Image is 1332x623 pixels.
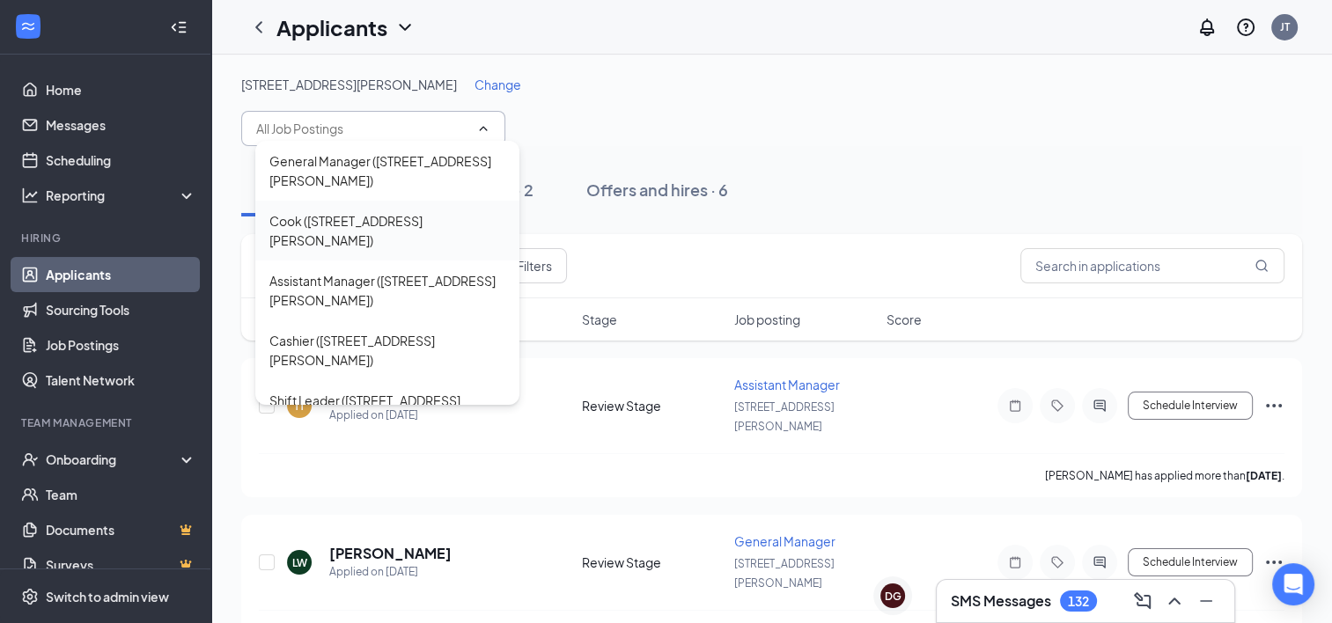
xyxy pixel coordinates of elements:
[1192,587,1220,615] button: Minimize
[1196,590,1217,612] svg: Minimize
[734,557,835,590] span: [STREET_ADDRESS][PERSON_NAME]
[21,415,193,430] div: Team Management
[269,271,505,310] div: Assistant Manager ([STREET_ADDRESS][PERSON_NAME])
[476,121,490,136] svg: ChevronUp
[1128,392,1253,420] button: Schedule Interview
[475,77,521,92] span: Change
[1045,468,1284,483] p: [PERSON_NAME] has applied more than .
[46,547,196,583] a: SurveysCrown
[46,363,196,398] a: Talent Network
[394,17,416,38] svg: ChevronDown
[46,107,196,143] a: Messages
[586,179,728,201] div: Offers and hires · 6
[1263,552,1284,573] svg: Ellipses
[1089,399,1110,413] svg: ActiveChat
[734,377,840,392] span: Assistant Manager
[1129,587,1157,615] button: ComposeMessage
[21,451,39,468] svg: UserCheck
[582,553,724,571] div: Review Stage
[46,451,181,468] div: Onboarding
[734,400,835,433] span: [STREET_ADDRESS][PERSON_NAME]
[582,311,617,328] span: Stage
[1272,563,1314,605] div: Open Intercom Messenger
[1047,555,1068,569] svg: Tag
[1089,555,1110,569] svg: ActiveChat
[269,391,505,429] div: Shift Leader ([STREET_ADDRESS][PERSON_NAME])
[1246,469,1282,482] b: [DATE]
[46,292,196,327] a: Sourcing Tools
[1132,590,1153,612] svg: ComposeMessage
[734,533,835,549] span: General Manager
[1047,399,1068,413] svg: Tag
[21,231,193,246] div: Hiring
[1160,587,1188,615] button: ChevronUp
[1020,248,1284,283] input: Search in applications
[46,257,196,292] a: Applicants
[46,512,196,547] a: DocumentsCrown
[46,187,197,204] div: Reporting
[21,588,39,605] svg: Settings
[256,119,469,138] input: All Job Postings
[1196,17,1218,38] svg: Notifications
[46,588,169,605] div: Switch to admin view
[582,397,724,414] div: Review Stage
[292,555,307,570] div: LW
[248,17,269,38] svg: ChevronLeft
[951,591,1051,611] h3: SMS Messages
[276,12,387,42] h1: Applicants
[21,187,39,204] svg: Analysis
[269,211,505,250] div: Cook ([STREET_ADDRESS][PERSON_NAME])
[1280,19,1290,34] div: JT
[1255,259,1269,273] svg: MagnifyingGlass
[269,151,505,190] div: General Manager ([STREET_ADDRESS][PERSON_NAME])
[46,143,196,178] a: Scheduling
[885,589,901,604] div: DG
[46,477,196,512] a: Team
[329,544,452,563] h5: [PERSON_NAME]
[1128,548,1253,576] button: Schedule Interview
[734,311,800,328] span: Job posting
[241,77,457,92] span: [STREET_ADDRESS][PERSON_NAME]
[269,331,505,370] div: Cashier ([STREET_ADDRESS][PERSON_NAME])
[1005,555,1026,569] svg: Note
[19,18,37,35] svg: WorkstreamLogo
[477,248,567,283] button: Filter Filters
[1235,17,1256,38] svg: QuestionInfo
[1005,399,1026,413] svg: Note
[46,327,196,363] a: Job Postings
[46,72,196,107] a: Home
[1164,590,1185,612] svg: ChevronUp
[170,18,188,36] svg: Collapse
[329,563,452,581] div: Applied on [DATE]
[329,407,473,424] div: Applied on [DATE]
[1263,395,1284,416] svg: Ellipses
[887,311,922,328] span: Score
[1068,594,1089,609] div: 132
